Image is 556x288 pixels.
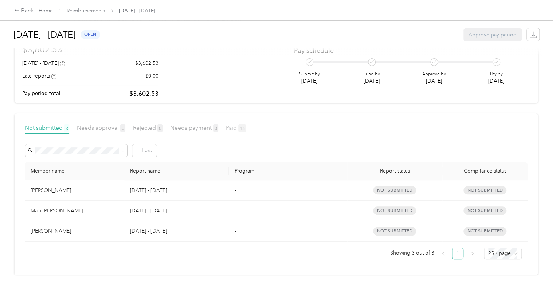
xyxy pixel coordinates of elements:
[120,124,125,132] span: 0
[452,248,463,259] a: 1
[390,248,434,259] span: Showing 3 out of 3
[484,248,522,259] div: Page Size
[31,207,118,215] div: Maci [PERSON_NAME]
[31,186,118,194] div: [PERSON_NAME]
[437,248,449,259] button: left
[31,168,118,174] div: Member name
[238,124,246,132] span: 16
[67,8,105,14] a: Reimbursements
[124,162,228,180] th: Report name
[470,251,474,256] span: right
[213,124,218,132] span: 0
[437,248,449,259] li: Previous Page
[466,248,478,259] li: Next Page
[31,227,118,235] div: [PERSON_NAME]
[452,248,463,259] li: 1
[133,124,163,131] span: Rejected
[25,162,124,180] th: Member name
[130,207,223,215] p: [DATE] - [DATE]
[25,124,69,131] span: Not submitted
[373,186,416,194] span: not submitted
[373,227,416,235] span: not submitted
[129,89,158,98] p: $3,602.53
[353,168,436,174] span: Report status
[448,168,522,174] span: Compliance status
[488,248,517,259] span: 25 / page
[422,71,446,78] p: Approve by
[364,77,380,85] p: [DATE]
[226,124,246,131] span: Paid
[130,227,223,235] p: [DATE] - [DATE]
[463,206,506,215] span: Not submitted
[64,124,69,132] span: 3
[299,71,320,78] p: Submit by
[422,77,446,85] p: [DATE]
[170,124,218,131] span: Needs payment
[488,71,504,78] p: Pay by
[22,72,56,80] div: Late reports
[145,72,158,80] p: $0.00
[229,180,347,201] td: -
[229,201,347,221] td: -
[364,71,380,78] p: Fund by
[22,59,65,67] div: [DATE] - [DATE]
[135,59,158,67] p: $3,602.53
[299,77,320,85] p: [DATE]
[77,124,125,131] span: Needs approval
[441,251,445,256] span: left
[22,90,60,97] p: Pay period total
[130,186,223,194] p: [DATE] - [DATE]
[39,8,53,14] a: Home
[463,186,506,194] span: Not submitted
[229,162,347,180] th: Program
[157,124,163,132] span: 0
[229,221,347,241] td: -
[463,227,506,235] span: Not submitted
[81,30,100,39] span: open
[132,144,157,157] button: Filters
[119,7,155,15] span: [DATE] - [DATE]
[373,206,416,215] span: not submitted
[488,77,504,85] p: [DATE]
[515,247,556,288] iframe: Everlance-gr Chat Button Frame
[466,248,478,259] button: right
[15,7,34,15] div: Back
[13,26,75,43] h1: [DATE] - [DATE]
